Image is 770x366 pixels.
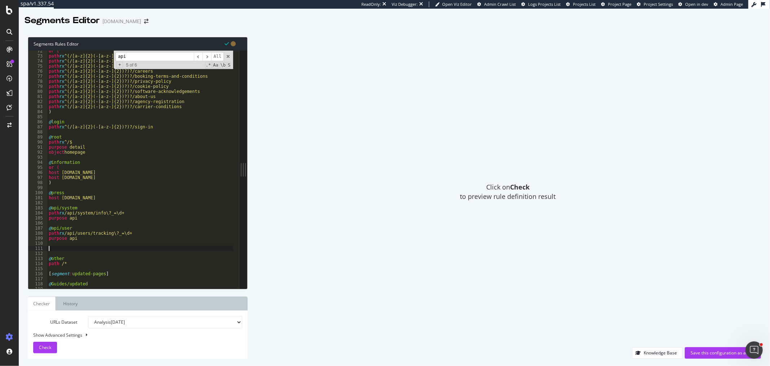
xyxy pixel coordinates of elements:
div: 112 [28,251,47,256]
span: Syntax is valid [225,40,229,47]
div: 96 [28,170,47,175]
a: Project Page [601,1,631,7]
iframe: Intercom live chat [745,341,763,359]
input: Search for [116,52,194,61]
span: 5 of 6 [123,63,140,68]
span: Admin Page [721,1,743,7]
div: 99 [28,185,47,190]
div: 74 [28,59,47,64]
a: Checker [28,297,56,311]
div: 85 [28,114,47,119]
span: Open Viz Editor [442,1,472,7]
div: 114 [28,261,47,266]
div: 108 [28,231,47,236]
span: ​ [203,52,211,61]
div: 97 [28,175,47,180]
div: arrow-right-arrow-left [144,19,148,24]
div: Segments Editor [25,14,100,27]
div: 90 [28,140,47,145]
div: 87 [28,124,47,129]
div: 72 [28,48,47,54]
div: 89 [28,135,47,140]
div: 103 [28,205,47,210]
span: ​ [194,52,203,61]
div: 107 [28,226,47,231]
div: 79 [28,84,47,89]
label: URLs Dataset [28,316,83,328]
div: 73 [28,54,47,59]
a: Projects List [566,1,596,7]
div: 94 [28,160,47,165]
div: 117 [28,276,47,281]
div: 75 [28,64,47,69]
div: 102 [28,200,47,205]
span: CaseSensitive Search [212,62,219,68]
a: History [57,297,83,311]
strong: Check [510,183,530,191]
div: 95 [28,165,47,170]
span: Whole Word Search [220,62,226,68]
div: 100 [28,190,47,195]
div: 101 [28,195,47,200]
span: RegExp Search [205,62,212,68]
span: Project Settings [644,1,673,7]
a: Logs Projects List [521,1,561,7]
span: Toggle Replace mode [116,62,123,68]
div: 105 [28,216,47,221]
button: Save this configuration as active [685,347,761,359]
button: Check [33,342,57,353]
span: Open in dev [685,1,708,7]
div: 77 [28,74,47,79]
div: 93 [28,155,47,160]
div: Knowledge Base [644,350,677,356]
a: Knowledge Base [632,350,683,356]
div: 84 [28,109,47,114]
span: Logs Projects List [528,1,561,7]
div: 115 [28,266,47,271]
div: 110 [28,241,47,246]
div: 92 [28,150,47,155]
a: Admin Page [714,1,743,7]
div: 80 [28,89,47,94]
span: Check [39,344,51,350]
div: 86 [28,119,47,124]
a: Project Settings [637,1,673,7]
span: Projects List [573,1,596,7]
a: Open Viz Editor [435,1,472,7]
a: Open in dev [678,1,708,7]
button: Knowledge Base [632,347,683,359]
span: Click on to preview rule definition result [460,183,556,201]
span: Project Page [608,1,631,7]
div: 104 [28,210,47,216]
div: 76 [28,69,47,74]
div: 113 [28,256,47,261]
div: Viz Debugger: [392,1,418,7]
div: 106 [28,221,47,226]
div: 111 [28,246,47,251]
div: 91 [28,145,47,150]
span: You have unsaved modifications [231,40,236,47]
div: [DOMAIN_NAME] [103,18,141,25]
a: Admin Crawl List [477,1,516,7]
div: Show Advanced Settings [28,332,237,338]
div: 109 [28,236,47,241]
div: 82 [28,99,47,104]
div: 118 [28,281,47,286]
div: ReadOnly: [361,1,381,7]
div: 88 [28,129,47,135]
div: 81 [28,94,47,99]
span: Admin Crawl List [484,1,516,7]
div: 83 [28,104,47,109]
div: Save this configuration as active [691,350,755,356]
div: 98 [28,180,47,185]
span: Search In Selection [227,62,231,68]
div: Segments Rules Editor [28,37,247,51]
div: 78 [28,79,47,84]
div: 116 [28,271,47,276]
div: 119 [28,286,47,291]
span: Alt-Enter [211,52,224,61]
